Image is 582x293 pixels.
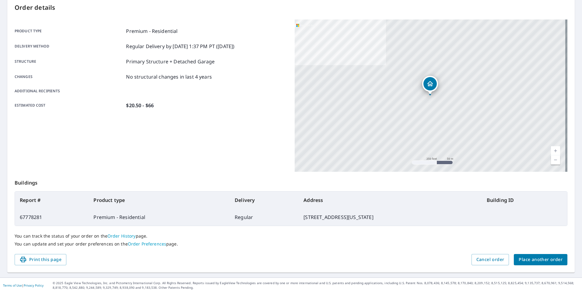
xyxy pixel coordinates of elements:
[3,283,22,288] a: Terms of Use
[15,241,567,247] p: You can update and set your order preferences on the page.
[476,256,504,263] span: Cancel order
[15,172,567,191] p: Buildings
[299,192,482,209] th: Address
[15,254,66,265] button: Print this page
[299,209,482,226] td: [STREET_ADDRESS][US_STATE]
[89,209,230,226] td: Premium - Residential
[15,192,89,209] th: Report #
[15,43,124,50] p: Delivery method
[15,209,89,226] td: 67778281
[230,209,299,226] td: Regular
[126,27,177,35] p: Premium - Residential
[3,284,44,287] p: |
[15,73,124,80] p: Changes
[472,254,509,265] button: Cancel order
[128,241,166,247] a: Order Preferences
[519,256,563,263] span: Place another order
[126,43,234,50] p: Regular Delivery by [DATE] 1:37 PM PT ([DATE])
[15,27,124,35] p: Product type
[107,233,136,239] a: Order History
[422,76,438,95] div: Dropped pin, building 1, Residential property, 460 Hornell Ln Virginia Beach, VA 23452
[15,3,567,12] p: Order details
[126,73,212,80] p: No structural changes in last 4 years
[230,192,299,209] th: Delivery
[126,102,154,109] p: $20.50 - $66
[126,58,215,65] p: Primary Structure + Detached Garage
[15,233,567,239] p: You can track the status of your order on the page.
[53,281,579,290] p: © 2025 Eagle View Technologies, Inc. and Pictometry International Corp. All Rights Reserved. Repo...
[24,283,44,288] a: Privacy Policy
[514,254,567,265] button: Place another order
[15,58,124,65] p: Structure
[15,88,124,94] p: Additional recipients
[89,192,230,209] th: Product type
[551,146,560,155] a: Current Level 17, Zoom In
[19,256,61,263] span: Print this page
[551,155,560,164] a: Current Level 17, Zoom Out
[15,102,124,109] p: Estimated cost
[482,192,567,209] th: Building ID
